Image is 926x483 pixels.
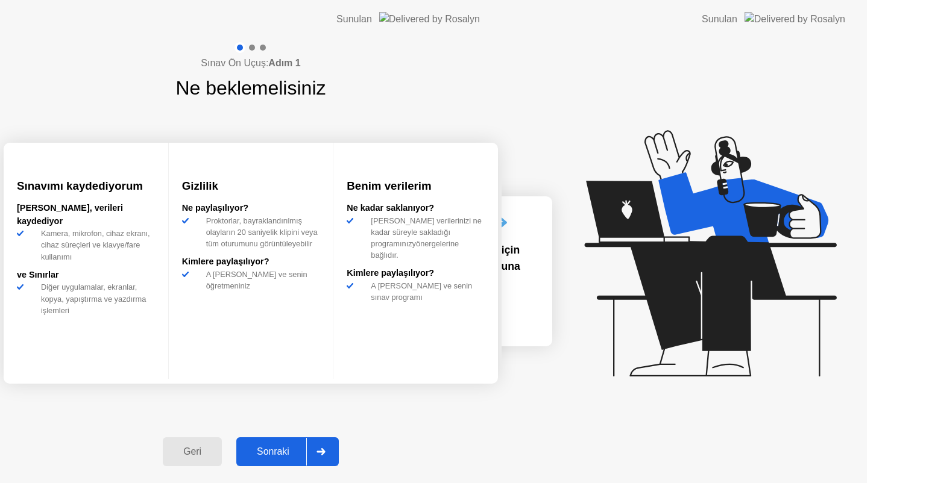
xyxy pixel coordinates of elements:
h3: Sınavımı kaydediyorum [17,178,155,195]
div: [PERSON_NAME] verilerinizi ne kadar süreyle sakladığı programınızyönergelerine bağlıdır. [366,215,485,261]
button: Sonraki [236,437,339,466]
h4: Sınav Ön Uçuş: [201,56,300,70]
b: Adım 1 [268,58,300,68]
h1: Ne beklemelisiniz [176,73,326,102]
h3: Benim verilerim [347,178,485,195]
div: Kimlere paylaşılıyor? [347,267,485,280]
div: [PERSON_NAME], verileri kaydediyor [17,202,155,228]
div: A [PERSON_NAME] ve senin sınav programı [366,280,485,303]
div: Sunulan [336,12,372,26]
div: ve Sınırlar [17,269,155,282]
div: Kimlere paylaşılıyor? [182,255,320,269]
img: Delivered by Rosalyn [745,12,845,26]
div: Ne kadar saklanıyor? [347,202,485,215]
img: Delivered by Rosalyn [379,12,480,26]
div: Geri [166,446,218,457]
div: Proktorlar, bayraklandırılmış olayların 20 saniyelik klipini veya tüm oturumunu görüntüleyebilir [201,215,320,250]
div: Sunulan [702,12,737,26]
div: Diğer uygulamalar, ekranlar, kopya, yapıştırma ve yazdırma işlemleri [36,281,155,316]
div: A [PERSON_NAME] ve senin öğretmeniniz [201,269,320,291]
div: Sonraki [240,446,306,457]
button: Geri [163,437,222,466]
div: Ne paylaşılıyor? [182,202,320,215]
div: Kamera, mikrofon, cihaz ekranı, cihaz süreçleri ve klavye/fare kullanımı [36,228,155,263]
h3: Gizlilik [182,178,320,195]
